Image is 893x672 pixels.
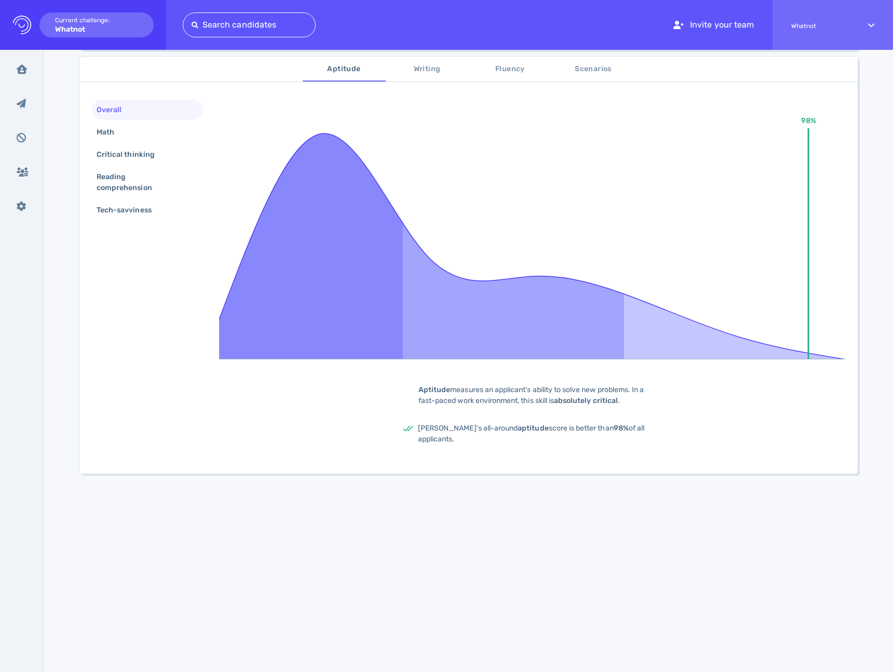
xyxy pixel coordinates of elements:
b: Aptitude [418,385,450,394]
div: Math [94,125,127,140]
span: Whatnot [791,22,849,30]
span: Writing [392,63,463,76]
div: Critical thinking [94,147,167,162]
div: Tech-savviness [94,203,164,218]
b: absolutely critical [554,396,618,405]
b: 98% [614,424,629,433]
div: measures an applicant's ability to solve new problems. In a fast-paced work environment, this ski... [402,384,662,406]
div: Reading comprehension [94,169,192,195]
span: Scenarios [558,63,629,76]
span: Aptitude [309,63,380,76]
text: 98% [801,116,816,125]
div: Overall [94,102,134,117]
span: Fluency [475,63,546,76]
b: aptitude [518,424,548,433]
span: [PERSON_NAME]'s all-around score is better than of all applicants. [418,424,644,443]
